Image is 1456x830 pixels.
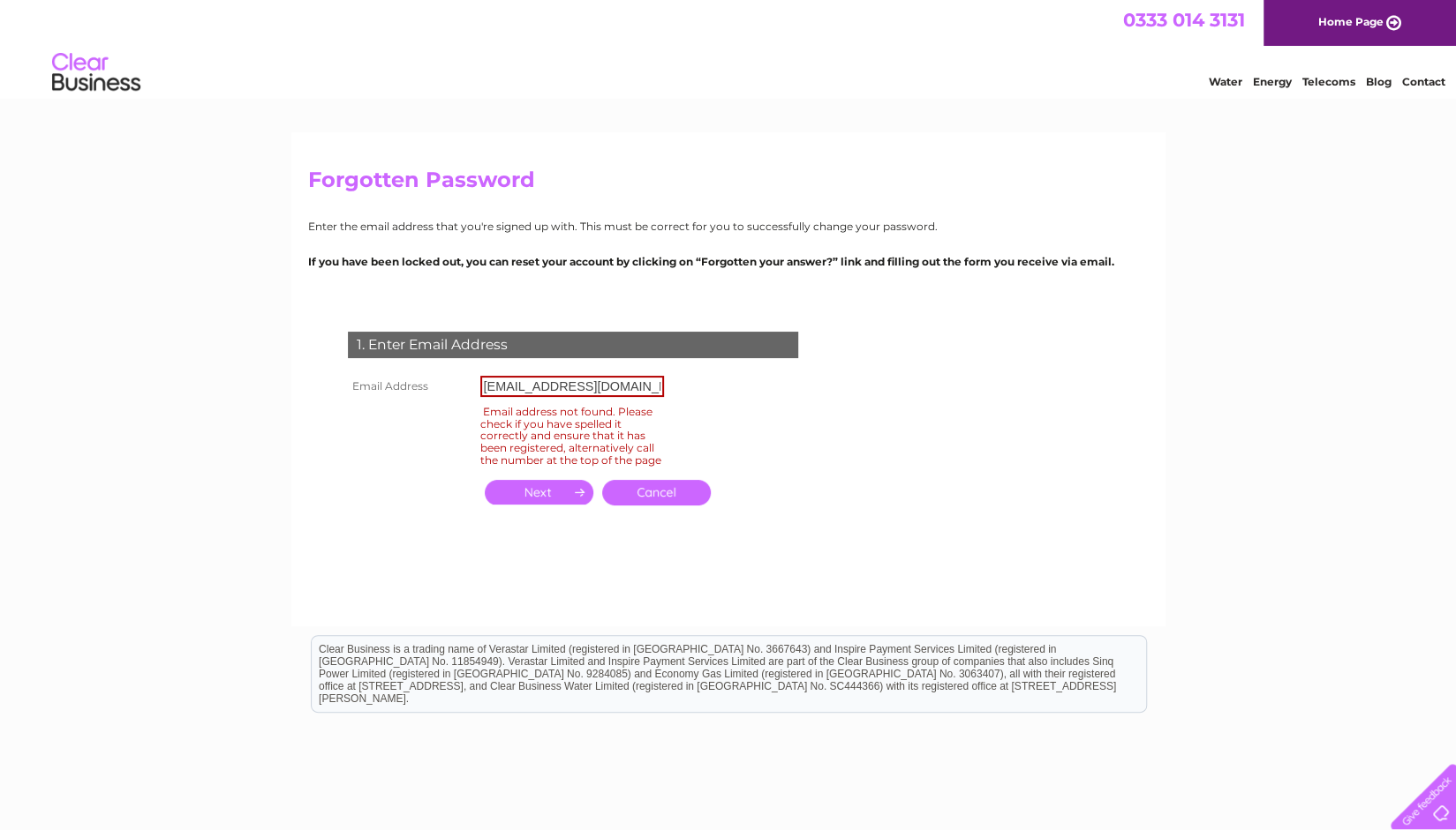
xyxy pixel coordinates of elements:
[602,480,711,505] a: Cancel
[312,10,1146,86] div: Clear Business is a trading name of Verastar Limited (registered in [GEOGRAPHIC_DATA] No. 3667643...
[51,46,141,100] img: logo.png
[1123,9,1245,31] a: 0333 014 3131
[1366,75,1392,88] a: Blog
[1209,75,1242,88] a: Water
[1302,75,1355,88] a: Telecoms
[1253,75,1292,88] a: Energy
[1402,75,1445,88] a: Contact
[308,253,1149,270] p: If you have been locked out, you can reset your account by clicking on “Forgotten your answer?” l...
[343,371,476,401] th: Email Address
[348,332,798,358] div: 1. Enter Email Address
[480,402,664,469] div: Email address not found. Please check if you have spelled it correctly and ensure that it has bee...
[308,168,1149,201] h2: Forgotten Password
[308,218,1149,235] p: Enter the email address that you're signed up with. This must be correct for you to successfully ...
